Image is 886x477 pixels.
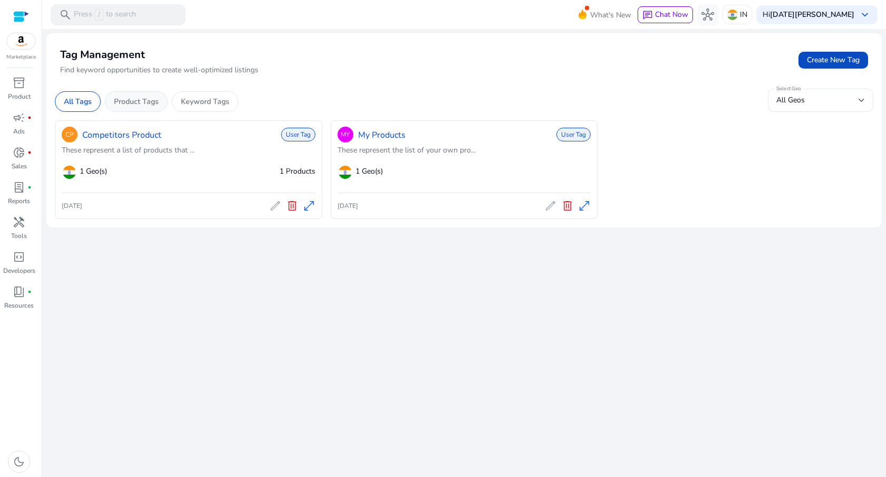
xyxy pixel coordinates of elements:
[578,199,591,212] span: open_in_full
[358,129,406,141] a: My Products
[13,216,25,228] span: handyman
[4,301,34,310] p: Resources
[286,199,298,212] span: delete
[727,9,738,20] img: in.svg
[8,196,30,206] p: Reports
[27,150,32,155] span: fiber_manual_record
[269,199,282,212] span: edit
[82,129,161,141] a: Competitors Product
[776,85,801,92] mat-label: Select Geo
[13,251,25,263] span: code_blocks
[114,96,159,107] p: Product Tags
[13,285,25,298] span: book_4
[590,6,631,24] span: What's New
[638,6,693,23] button: chatChat Now
[544,199,557,212] span: edit
[7,33,35,49] img: amazon.svg
[62,202,82,210] span: [DATE]
[3,266,35,275] p: Developers
[11,231,27,241] p: Tools
[701,8,714,21] span: hub
[776,95,805,105] span: All Geos
[6,53,36,61] p: Marketplace
[770,9,854,20] b: [DATE][PERSON_NAME]
[80,166,107,177] span: 1 Geo(s)
[561,199,574,212] span: delete
[60,49,258,61] h3: Tag Management
[65,130,74,139] span: CP
[62,145,315,156] p: These represent a list of products that ...
[338,145,591,156] p: These represent the list of your own pro...
[27,116,32,120] span: fiber_manual_record
[74,9,136,21] p: Press to search
[341,130,350,139] span: MY
[697,4,718,25] button: hub
[798,52,868,69] button: Create New Tag
[181,96,229,107] p: Keyword Tags
[303,199,315,212] span: open_in_full
[64,96,92,107] p: All Tags
[59,8,72,21] span: search
[13,146,25,159] span: donut_small
[338,202,358,210] span: [DATE]
[655,9,688,20] span: Chat Now
[94,9,104,21] span: /
[13,127,25,136] p: Ads
[8,92,31,101] p: Product
[740,5,747,24] p: IN
[556,128,591,141] span: User Tag
[27,185,32,189] span: fiber_manual_record
[13,111,25,124] span: campaign
[12,161,27,171] p: Sales
[27,290,32,294] span: fiber_manual_record
[642,10,653,21] span: chat
[859,8,871,21] span: keyboard_arrow_down
[60,65,258,75] p: Find keyword opportunities to create well-optimized listings
[763,11,854,18] p: Hi
[13,455,25,468] span: dark_mode
[807,54,860,65] span: Create New Tag
[281,128,315,141] span: User Tag
[355,166,383,177] span: 1 Geo(s)
[13,181,25,194] span: lab_profile
[280,166,315,176] span: 1 Products
[13,77,25,89] span: inventory_2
